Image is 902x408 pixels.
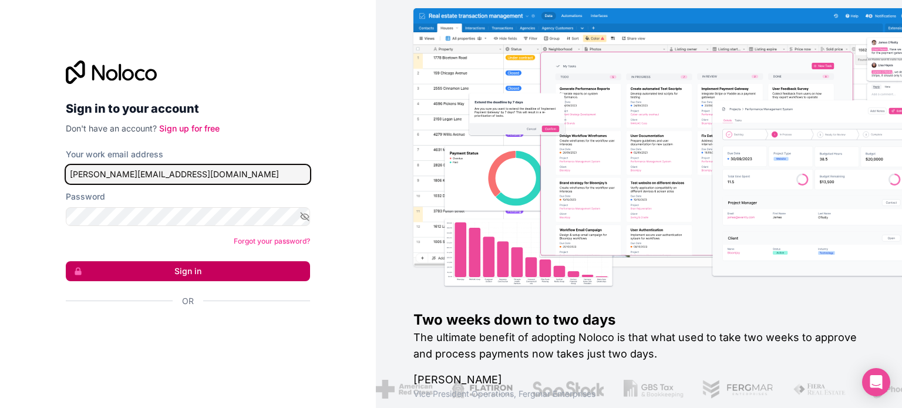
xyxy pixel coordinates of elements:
[66,149,163,160] label: Your work email address
[66,207,310,226] input: Password
[66,261,310,281] button: Sign in
[159,123,220,133] a: Sign up for free
[66,191,105,203] label: Password
[862,368,890,396] div: Open Intercom Messenger
[66,98,310,119] h2: Sign in to your account
[413,372,864,388] h1: [PERSON_NAME]
[413,329,864,362] h2: The ultimate benefit of adopting Noloco is that what used to take two weeks to approve and proces...
[66,123,157,133] span: Don't have an account?
[413,388,864,400] h1: Vice President Operations , Fergmar Enterprises
[182,295,194,307] span: Or
[234,237,310,245] a: Forgot your password?
[375,380,432,399] img: /assets/american-red-cross-BAupjrZR.png
[413,311,864,329] h1: Two weeks down to two days
[60,320,307,346] iframe: Sign in with Google Button
[66,165,310,184] input: Email address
